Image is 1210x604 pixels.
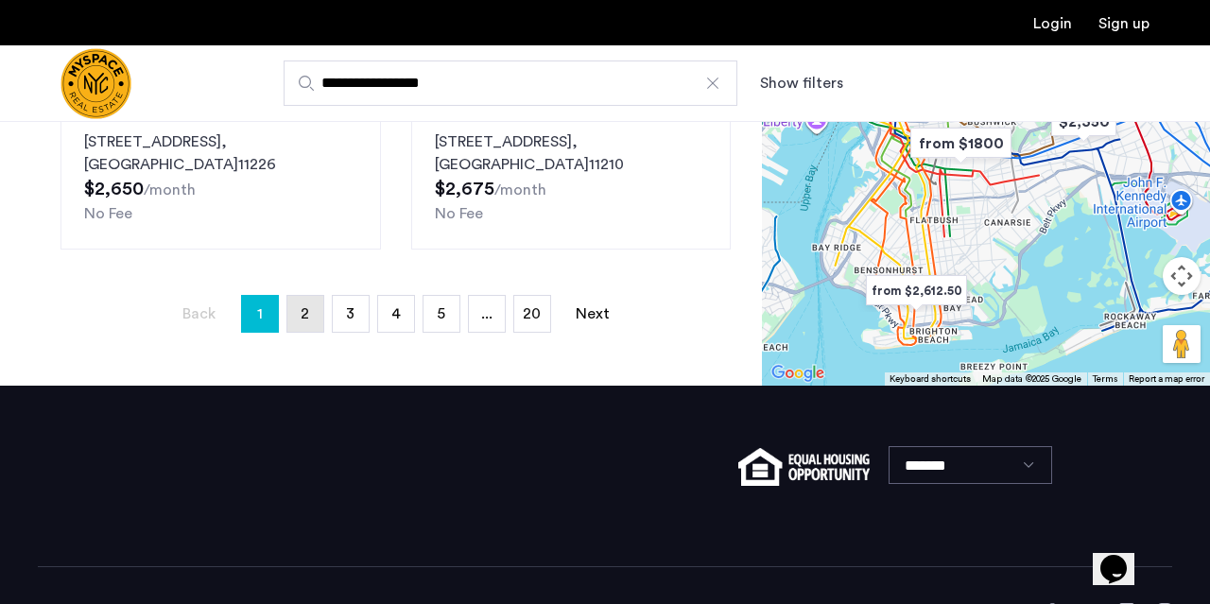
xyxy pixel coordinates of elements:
span: 4 [391,306,401,321]
div: from $1800 [903,122,1019,164]
input: Apartment Search [284,60,737,106]
iframe: chat widget [1093,528,1153,585]
span: ... [481,306,493,321]
div: $2,350 [1044,100,1124,143]
span: No Fee [435,206,483,221]
sub: /month [144,182,196,198]
span: 20 [523,306,541,321]
div: from $2,612.50 [858,269,975,312]
img: logo [60,48,131,119]
select: Language select [889,446,1052,484]
p: [STREET_ADDRESS] 11226 [84,130,357,176]
img: equal-housing.png [738,448,870,486]
a: Next [574,296,612,332]
button: Map camera controls [1163,257,1201,295]
a: Open this area in Google Maps (opens a new window) [767,361,829,386]
span: 3 [346,306,354,321]
span: Map data ©2025 Google [982,374,1081,384]
a: Login [1033,16,1072,31]
img: Google [767,361,829,386]
a: 21[STREET_ADDRESS], [GEOGRAPHIC_DATA]11226No Fee [60,102,381,250]
button: Drag Pegman onto the map to open Street View [1163,325,1201,363]
span: $2,675 [435,180,494,198]
button: Show or hide filters [760,72,843,95]
a: Cazamio Logo [60,48,131,119]
span: 2 [301,306,309,321]
p: [STREET_ADDRESS] 11210 [435,130,708,176]
button: Keyboard shortcuts [890,372,971,386]
nav: Pagination [60,295,731,333]
span: $2,650 [84,180,144,198]
span: Back [182,306,216,321]
a: Registration [1098,16,1149,31]
a: 21[STREET_ADDRESS], [GEOGRAPHIC_DATA]11210No Fee [411,102,732,250]
span: 1 [257,299,263,329]
a: Report a map error [1129,372,1204,386]
a: Terms (opens in new tab) [1093,372,1117,386]
span: 5 [437,306,445,321]
sub: /month [494,182,546,198]
span: No Fee [84,206,132,221]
